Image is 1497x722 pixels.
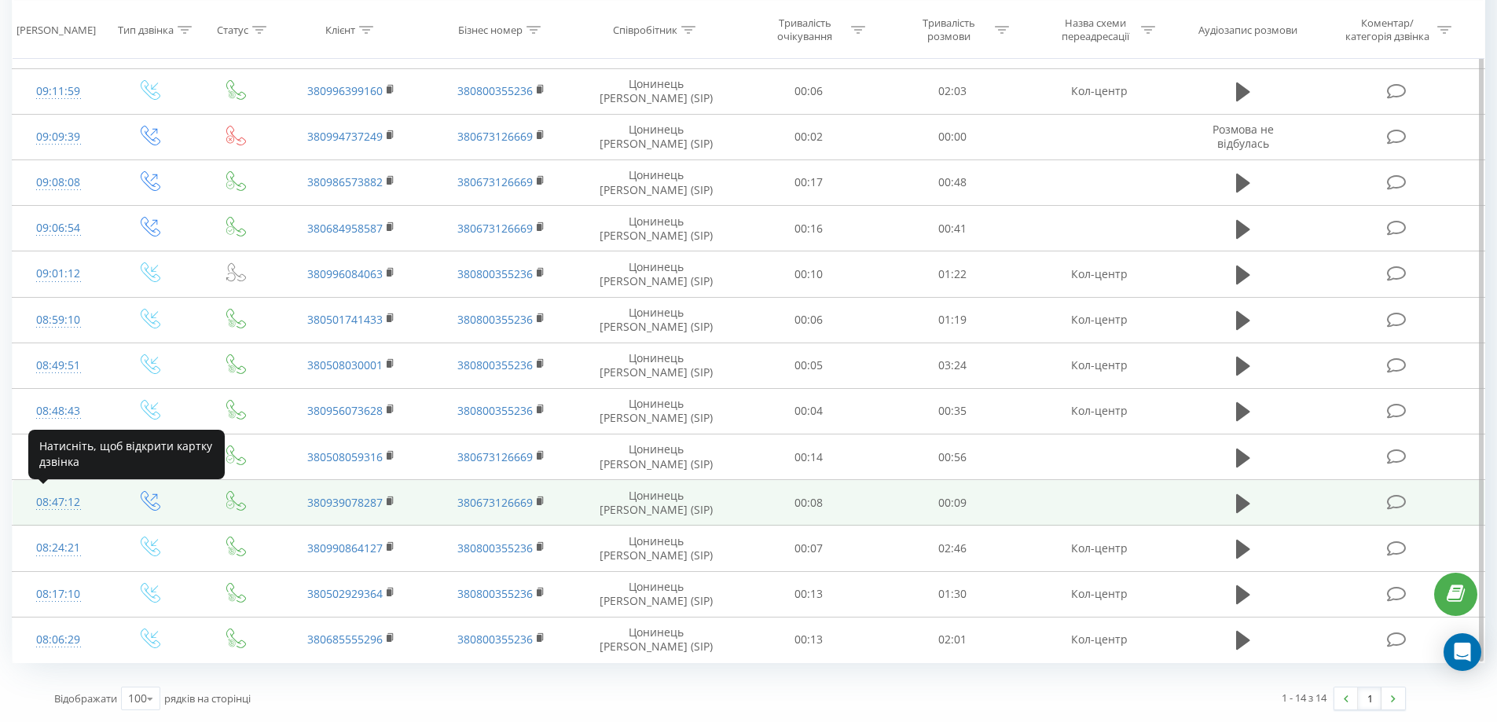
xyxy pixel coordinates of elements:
[881,297,1025,343] td: 01:19
[1024,251,1173,297] td: Кол-центр
[458,23,523,36] div: Бізнес номер
[576,206,737,251] td: Цонинець [PERSON_NAME] (SIP)
[28,76,89,107] div: 09:11:59
[28,396,89,427] div: 08:48:43
[457,312,533,327] a: 380800355236
[881,480,1025,526] td: 00:09
[763,16,847,43] div: Тривалість очікування
[307,357,383,372] a: 380508030001
[576,480,737,526] td: Цонинець [PERSON_NAME] (SIP)
[28,487,89,518] div: 08:47:12
[881,68,1025,114] td: 02:03
[307,83,383,98] a: 380996399160
[737,251,881,297] td: 00:10
[1024,297,1173,343] td: Кол-центр
[457,129,533,144] a: 380673126669
[28,213,89,244] div: 09:06:54
[1213,122,1274,151] span: Розмова не відбулась
[1444,633,1481,671] div: Open Intercom Messenger
[457,403,533,418] a: 380800355236
[28,533,89,563] div: 08:24:21
[457,632,533,647] a: 380800355236
[307,449,383,464] a: 380508059316
[217,23,248,36] div: Статус
[1024,388,1173,434] td: Кол-центр
[737,206,881,251] td: 00:16
[54,691,117,706] span: Відображати
[881,434,1025,480] td: 00:56
[28,430,225,479] div: Натисніть, щоб відкрити картку дзвінка
[576,388,737,434] td: Цонинець [PERSON_NAME] (SIP)
[907,16,991,43] div: Тривалість розмови
[457,495,533,510] a: 380673126669
[1358,687,1381,709] a: 1
[737,617,881,662] td: 00:13
[325,23,355,36] div: Клієнт
[457,221,533,236] a: 380673126669
[576,343,737,388] td: Цонинець [PERSON_NAME] (SIP)
[1024,68,1173,114] td: Кол-центр
[457,541,533,555] a: 380800355236
[28,625,89,655] div: 08:06:29
[881,251,1025,297] td: 01:22
[1282,690,1326,706] div: 1 - 14 з 14
[737,434,881,480] td: 00:14
[576,571,737,617] td: Цонинець [PERSON_NAME] (SIP)
[28,167,89,198] div: 09:08:08
[1024,617,1173,662] td: Кол-центр
[737,114,881,159] td: 00:02
[881,526,1025,571] td: 02:46
[881,571,1025,617] td: 01:30
[28,305,89,335] div: 08:59:10
[28,122,89,152] div: 09:09:39
[881,206,1025,251] td: 00:41
[164,691,251,706] span: рядків на сторінці
[576,114,737,159] td: Цонинець [PERSON_NAME] (SIP)
[737,571,881,617] td: 00:13
[128,691,147,706] div: 100
[881,159,1025,205] td: 00:48
[307,266,383,281] a: 380996084063
[307,403,383,418] a: 380956073628
[307,312,383,327] a: 380501741433
[28,579,89,610] div: 08:17:10
[881,343,1025,388] td: 03:24
[576,251,737,297] td: Цонинець [PERSON_NAME] (SIP)
[307,586,383,601] a: 380502929364
[17,23,96,36] div: [PERSON_NAME]
[737,343,881,388] td: 00:05
[576,617,737,662] td: Цонинець [PERSON_NAME] (SIP)
[1024,571,1173,617] td: Кол-центр
[737,480,881,526] td: 00:08
[118,23,174,36] div: Тип дзвінка
[881,114,1025,159] td: 00:00
[307,174,383,189] a: 380986573882
[881,617,1025,662] td: 02:01
[1024,343,1173,388] td: Кол-центр
[737,297,881,343] td: 00:06
[737,388,881,434] td: 00:04
[307,632,383,647] a: 380685555296
[307,129,383,144] a: 380994737249
[576,68,737,114] td: Цонинець [PERSON_NAME] (SIP)
[1053,16,1137,43] div: Назва схеми переадресації
[881,388,1025,434] td: 00:35
[576,297,737,343] td: Цонинець [PERSON_NAME] (SIP)
[457,266,533,281] a: 380800355236
[457,586,533,601] a: 380800355236
[307,221,383,236] a: 380684958587
[457,449,533,464] a: 380673126669
[576,434,737,480] td: Цонинець [PERSON_NAME] (SIP)
[576,526,737,571] td: Цонинець [PERSON_NAME] (SIP)
[457,357,533,372] a: 380800355236
[737,68,881,114] td: 00:06
[307,495,383,510] a: 380939078287
[28,258,89,289] div: 09:01:12
[1341,16,1433,43] div: Коментар/категорія дзвінка
[28,350,89,381] div: 08:49:51
[613,23,677,36] div: Співробітник
[307,541,383,555] a: 380990864127
[457,174,533,189] a: 380673126669
[737,526,881,571] td: 00:07
[1198,23,1297,36] div: Аудіозапис розмови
